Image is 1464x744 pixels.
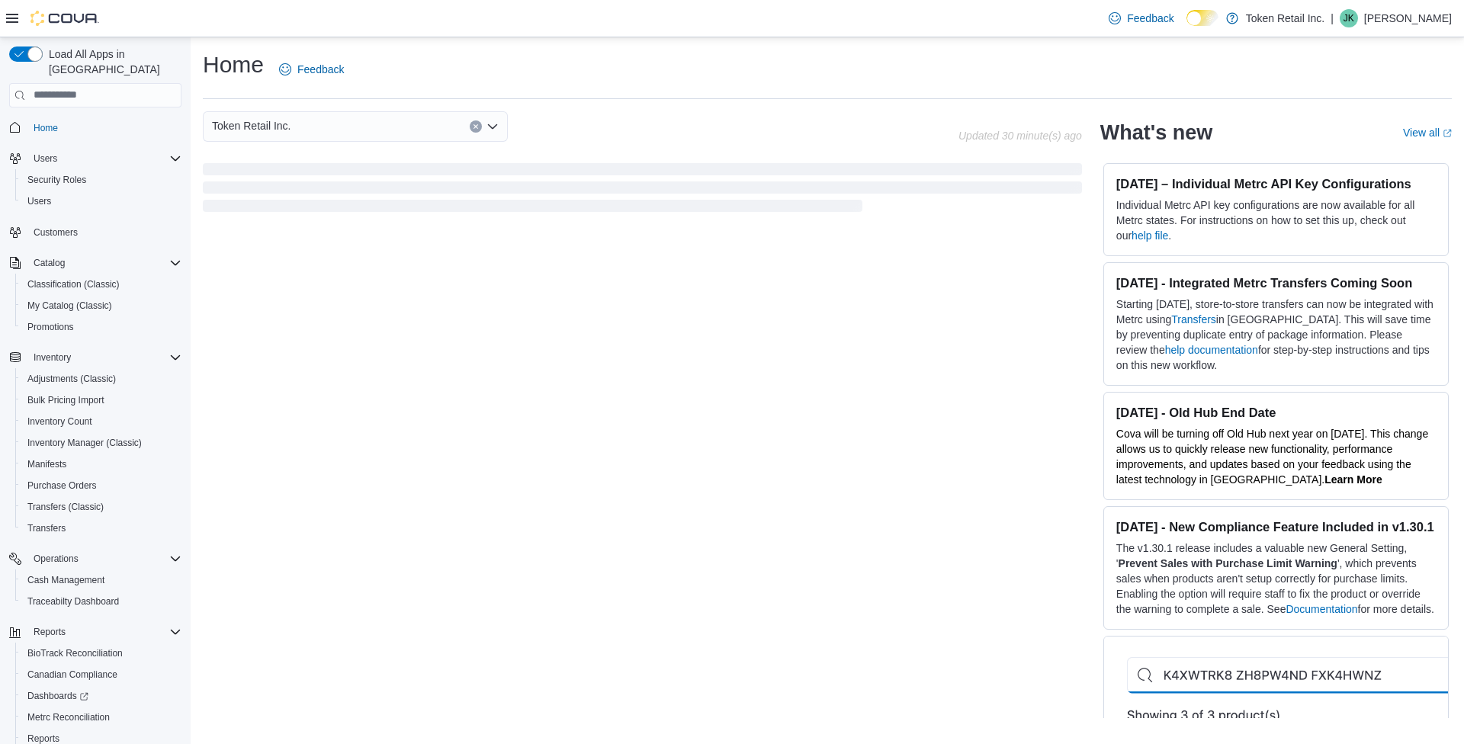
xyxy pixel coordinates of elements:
button: Users [27,149,63,168]
button: Transfers [15,518,188,539]
p: Individual Metrc API key configurations are now available for all Metrc states. For instructions ... [1116,197,1436,243]
button: Bulk Pricing Import [15,390,188,411]
span: BioTrack Reconciliation [27,647,123,659]
span: Adjustments (Classic) [27,373,116,385]
a: My Catalog (Classic) [21,297,118,315]
a: Bulk Pricing Import [21,391,111,409]
a: Cash Management [21,571,111,589]
button: Inventory [3,347,188,368]
span: Inventory Manager (Classic) [21,434,181,452]
span: My Catalog (Classic) [27,300,112,312]
button: Metrc Reconciliation [15,707,188,728]
button: Adjustments (Classic) [15,368,188,390]
span: Inventory [27,348,181,367]
span: Canadian Compliance [21,665,181,684]
button: Users [15,191,188,212]
p: [PERSON_NAME] [1364,9,1452,27]
a: Metrc Reconciliation [21,708,116,726]
span: Classification (Classic) [27,278,120,290]
span: Users [34,152,57,165]
span: Customers [34,226,78,239]
a: View allExternal link [1403,127,1452,139]
a: Dashboards [21,687,95,705]
div: Jamie Kaye [1340,9,1358,27]
span: Promotions [27,321,74,333]
span: Purchase Orders [21,476,181,495]
a: Users [21,192,57,210]
button: Clear input [470,120,482,133]
a: help documentation [1165,344,1258,356]
span: Dashboards [21,687,181,705]
h3: [DATE] - New Compliance Feature Included in v1.30.1 [1116,519,1436,534]
button: Canadian Compliance [15,664,188,685]
button: Classification (Classic) [15,274,188,295]
button: Transfers (Classic) [15,496,188,518]
a: Security Roles [21,171,92,189]
a: Customers [27,223,84,242]
h3: [DATE] - Old Hub End Date [1116,405,1436,420]
a: Purchase Orders [21,476,103,495]
span: Manifests [21,455,181,473]
button: Inventory Count [15,411,188,432]
button: Catalog [27,254,71,272]
button: BioTrack Reconciliation [15,643,188,664]
button: Home [3,117,188,139]
span: Metrc Reconciliation [27,711,110,723]
span: Reports [34,626,66,638]
span: Feedback [297,62,344,77]
span: Canadian Compliance [27,669,117,681]
span: BioTrack Reconciliation [21,644,181,662]
a: Inventory Count [21,412,98,431]
button: Reports [3,621,188,643]
p: Updated 30 minute(s) ago [958,130,1082,142]
span: Customers [27,223,181,242]
button: Reports [27,623,72,641]
span: Transfers (Classic) [27,501,104,513]
a: Classification (Classic) [21,275,126,293]
img: Cova [30,11,99,26]
span: Metrc Reconciliation [21,708,181,726]
span: Users [27,149,181,168]
strong: Learn More [1324,473,1382,486]
p: The v1.30.1 release includes a valuable new General Setting, ' ', which prevents sales when produ... [1116,540,1436,617]
button: Promotions [15,316,188,338]
span: Transfers [27,522,66,534]
span: My Catalog (Classic) [21,297,181,315]
p: | [1331,9,1334,27]
a: Feedback [1103,3,1180,34]
a: Transfers [1171,313,1216,325]
button: Operations [3,548,188,569]
button: Inventory Manager (Classic) [15,432,188,454]
a: Feedback [273,54,350,85]
span: Users [21,192,181,210]
span: JK [1344,9,1354,27]
button: Open list of options [486,120,499,133]
span: Manifests [27,458,66,470]
a: Documentation [1286,603,1357,615]
h1: Home [203,50,264,80]
strong: Prevent Sales with Purchase Limit Warning [1119,557,1337,569]
span: Inventory [34,351,71,364]
button: Catalog [3,252,188,274]
button: Manifests [15,454,188,475]
span: Reports [27,623,181,641]
button: Customers [3,221,188,243]
span: Bulk Pricing Import [21,391,181,409]
span: Inventory Count [21,412,181,431]
h3: [DATE] – Individual Metrc API Key Configurations [1116,176,1436,191]
span: Users [27,195,51,207]
span: Home [27,118,181,137]
span: Cova will be turning off Old Hub next year on [DATE]. This change allows us to quickly release ne... [1116,428,1428,486]
span: Catalog [34,257,65,269]
span: Security Roles [21,171,181,189]
input: Dark Mode [1186,10,1218,26]
a: Manifests [21,455,72,473]
a: Transfers [21,519,72,537]
span: Traceabilty Dashboard [27,595,119,608]
button: Security Roles [15,169,188,191]
button: Purchase Orders [15,475,188,496]
span: Feedback [1127,11,1173,26]
span: Traceabilty Dashboard [21,592,181,611]
button: Operations [27,550,85,568]
span: Bulk Pricing Import [27,394,104,406]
